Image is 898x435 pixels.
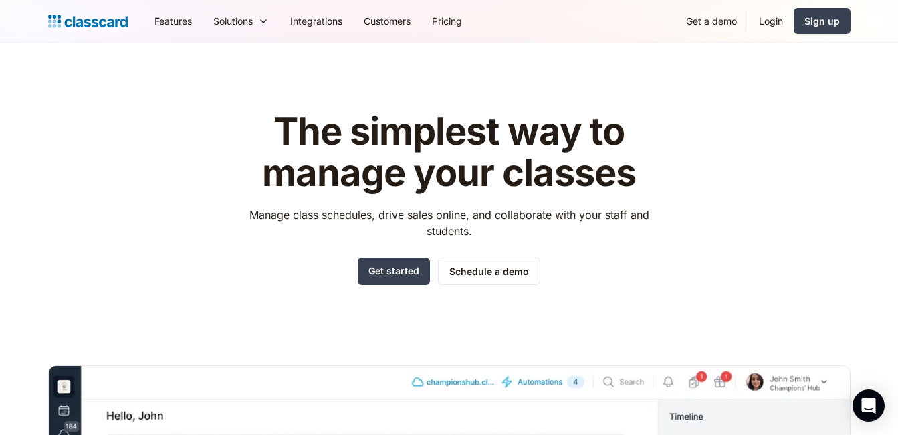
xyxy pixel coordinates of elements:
[853,389,885,422] div: Open Intercom Messenger
[675,6,748,36] a: Get a demo
[237,207,661,239] p: Manage class schedules, drive sales online, and collaborate with your staff and students.
[279,6,353,36] a: Integrations
[804,14,840,28] div: Sign up
[748,6,794,36] a: Login
[794,8,851,34] a: Sign up
[203,6,279,36] div: Solutions
[48,12,128,31] a: home
[353,6,421,36] a: Customers
[237,111,661,193] h1: The simplest way to manage your classes
[438,258,540,285] a: Schedule a demo
[358,258,430,285] a: Get started
[421,6,473,36] a: Pricing
[213,14,253,28] div: Solutions
[144,6,203,36] a: Features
